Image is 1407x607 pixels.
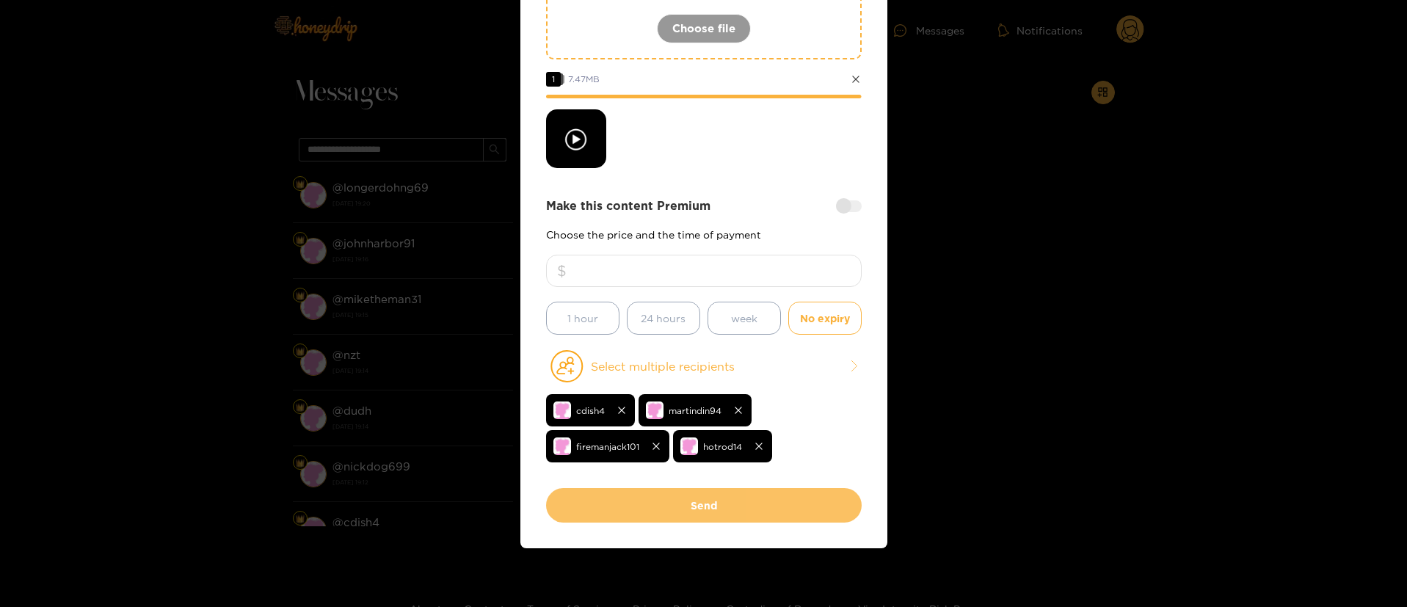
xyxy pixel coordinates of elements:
span: hotrod14 [703,438,742,455]
span: 1 hour [567,310,598,327]
button: week [708,302,781,335]
button: 24 hours [627,302,700,335]
span: martindin94 [669,402,721,419]
span: firemanjack101 [576,438,639,455]
button: 1 hour [546,302,619,335]
p: Choose the price and the time of payment [546,229,862,240]
button: No expiry [788,302,862,335]
img: no-avatar.png [553,437,571,455]
span: 1 [546,72,561,87]
strong: Make this content Premium [546,197,710,214]
img: no-avatar.png [646,401,663,419]
button: Send [546,488,862,523]
span: cdish4 [576,402,605,419]
span: 7.47 MB [568,74,600,84]
span: No expiry [800,310,850,327]
img: no-avatar.png [680,437,698,455]
button: Select multiple recipients [546,349,862,383]
span: 24 hours [641,310,686,327]
button: Choose file [657,14,751,43]
span: week [731,310,757,327]
img: no-avatar.png [553,401,571,419]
